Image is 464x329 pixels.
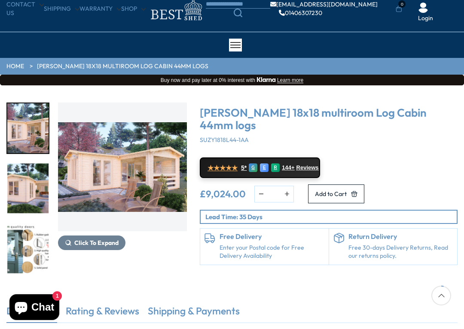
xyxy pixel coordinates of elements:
div: 3 / 7 [6,223,49,274]
a: Search [206,9,270,17]
span: Add to Cart [315,191,347,197]
h6: Return Delivery [348,233,453,241]
a: Login [418,14,433,23]
img: User Icon [418,3,428,13]
ins: £9,024.00 [200,189,246,199]
a: Shipping [44,5,79,13]
button: Click To Expand [58,235,125,250]
span: Click To Expand [74,239,119,247]
a: 01406307230 [279,10,322,16]
inbox-online-store-chat: Shopify online store chat [7,294,62,322]
img: Premiumqualitydoors_3_f0c32a75-f7e9-4cfe-976d-db3d5c21df21_200x200.jpg [7,223,49,273]
span: Reviews [296,164,319,171]
a: [EMAIL_ADDRESS][DOMAIN_NAME] [270,1,378,7]
a: Enter your Postal code for Free Delivery Availability [220,244,324,260]
div: 1 / 7 [58,103,187,274]
div: R [271,163,280,172]
img: Suzy3_2x6-2_5S31896-1_f0f3b787-e36b-4efa-959a-148785adcb0b_200x200.jpg [7,103,49,153]
h3: [PERSON_NAME] 18x18 multiroom Log Cabin 44mm logs [200,107,458,131]
img: Suzy3_2x6-2_5S31896-2_64732b6d-1a30-4d9b-a8b3-4f3a95d206a5_200x200.jpg [7,163,49,213]
div: 2 / 7 [6,163,49,214]
a: Shop [121,5,146,13]
span: ★★★★★ [208,164,238,172]
span: SUZY1818L44-1AA [200,136,249,144]
h6: Free Delivery [220,233,324,241]
div: 1 / 7 [6,103,49,154]
a: [PERSON_NAME] 18x18 multiroom Log Cabin 44mm logs [37,62,208,71]
a: ★★★★★ 5* G E R 144+ Reviews [200,157,320,178]
div: E [260,163,269,172]
div: G [249,163,257,172]
a: Shipping & Payments [148,304,240,322]
a: Rating & Reviews [66,304,139,322]
p: Lead Time: 35 Days [205,212,457,221]
a: Description [6,304,57,322]
a: HOME [6,62,24,71]
span: 144+ [282,164,294,171]
a: CONTACT US [6,0,44,17]
a: Warranty [79,5,121,13]
p: Free 30-days Delivery Returns, Read our returns policy. [348,244,453,260]
button: Add to Cart [308,184,364,203]
span: 0 [398,0,406,8]
a: 0 [396,5,402,13]
img: Shire Suzy 18x18 multiroom Log Cabin 44mm logs - Best Shed [58,103,187,231]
